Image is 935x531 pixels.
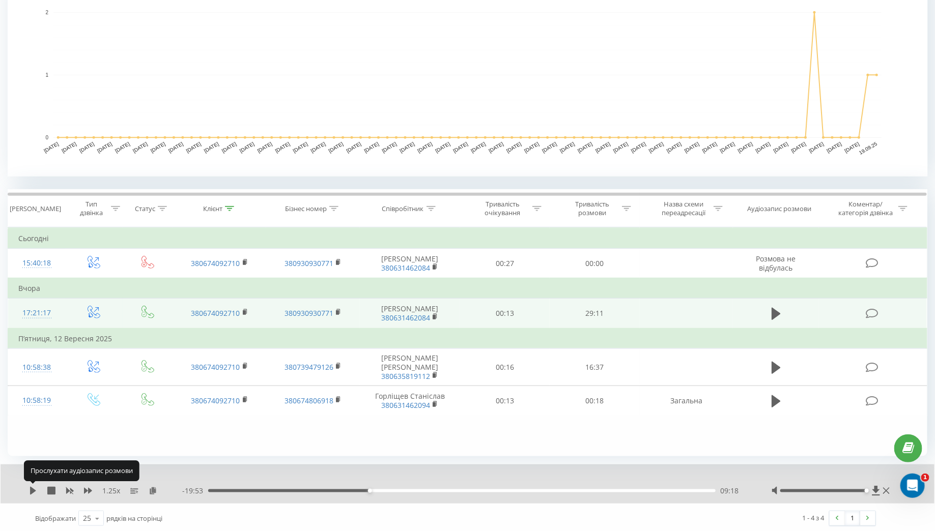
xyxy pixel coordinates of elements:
[550,348,639,386] td: 16:37
[559,141,576,154] text: [DATE]
[24,461,139,481] div: Прослухати аудіозапис розмови
[865,489,869,493] div: Accessibility label
[114,141,131,154] text: [DATE]
[191,308,240,318] a: 380674092710
[488,141,504,154] text: [DATE]
[460,299,550,329] td: 00:13
[844,141,861,154] text: [DATE]
[18,253,55,273] div: 15:40:18
[135,204,155,213] div: Статус
[399,141,416,154] text: [DATE]
[191,258,240,268] a: 380674092710
[18,358,55,377] div: 10:58:38
[182,486,208,496] span: - 19:53
[43,141,60,154] text: [DATE]
[150,141,166,154] text: [DATE]
[550,249,639,279] td: 00:00
[826,141,843,154] text: [DATE]
[737,141,754,154] text: [DATE]
[790,141,807,154] text: [DATE]
[360,299,460,329] td: [PERSON_NAME]
[285,204,327,213] div: Бізнес номер
[666,141,683,154] text: [DATE]
[565,200,619,217] div: Тривалість розмови
[360,249,460,279] td: [PERSON_NAME]
[102,486,120,496] span: 1.25 x
[292,141,309,154] text: [DATE]
[684,141,700,154] text: [DATE]
[470,141,487,154] text: [DATE]
[845,511,860,525] a: 1
[346,141,362,154] text: [DATE]
[285,308,333,318] a: 380930930771
[360,386,460,416] td: Горліщев Станіслав
[460,348,550,386] td: 00:16
[381,400,430,410] a: 380631462094
[577,141,593,154] text: [DATE]
[360,348,460,386] td: [PERSON_NAME] [PERSON_NAME]
[106,514,162,523] span: рядків на сторінці
[285,258,333,268] a: 380930930771
[755,141,772,154] text: [DATE]
[475,200,530,217] div: Тривалість очікування
[221,141,238,154] text: [DATE]
[381,141,398,154] text: [DATE]
[382,204,424,213] div: Співробітник
[541,141,558,154] text: [DATE]
[18,303,55,323] div: 17:21:17
[45,10,48,15] text: 2
[61,141,77,154] text: [DATE]
[435,141,451,154] text: [DATE]
[452,141,469,154] text: [DATE]
[858,141,879,156] text: 19.09.25
[550,299,639,329] td: 29:11
[8,329,927,349] td: П’ятниця, 12 Вересня 2025
[523,141,540,154] text: [DATE]
[203,141,220,154] text: [DATE]
[417,141,434,154] text: [DATE]
[505,141,522,154] text: [DATE]
[96,141,113,154] text: [DATE]
[310,141,327,154] text: [DATE]
[167,141,184,154] text: [DATE]
[803,513,825,523] div: 1 - 4 з 4
[285,362,333,372] a: 380739479126
[45,135,48,140] text: 0
[381,263,430,273] a: 380631462084
[10,204,61,213] div: [PERSON_NAME]
[756,254,796,273] span: Розмова не відбулась
[185,141,202,154] text: [DATE]
[78,141,95,154] text: [DATE]
[701,141,718,154] text: [DATE]
[460,249,550,279] td: 00:27
[657,200,711,217] div: Назва схеми переадресації
[640,386,733,416] td: Загальна
[285,396,333,405] a: 380674806918
[648,141,665,154] text: [DATE]
[45,72,48,78] text: 1
[83,513,91,523] div: 25
[18,391,55,410] div: 10:58:19
[8,228,927,249] td: Сьогодні
[368,489,372,493] div: Accessibility label
[35,514,76,523] span: Відображати
[747,204,811,213] div: Аудіозапис розмови
[630,141,647,154] text: [DATE]
[808,141,825,154] text: [DATE]
[773,141,789,154] text: [DATE]
[191,396,240,405] a: 380674092710
[8,278,927,299] td: Вчора
[721,486,739,496] span: 09:18
[719,141,736,154] text: [DATE]
[191,362,240,372] a: 380674092710
[921,474,929,482] span: 1
[460,386,550,416] td: 00:13
[594,141,611,154] text: [DATE]
[239,141,256,154] text: [DATE]
[550,386,639,416] td: 00:18
[381,313,430,322] a: 380631462084
[274,141,291,154] text: [DATE]
[900,474,925,498] iframe: Intercom live chat
[612,141,629,154] text: [DATE]
[203,204,222,213] div: Клієнт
